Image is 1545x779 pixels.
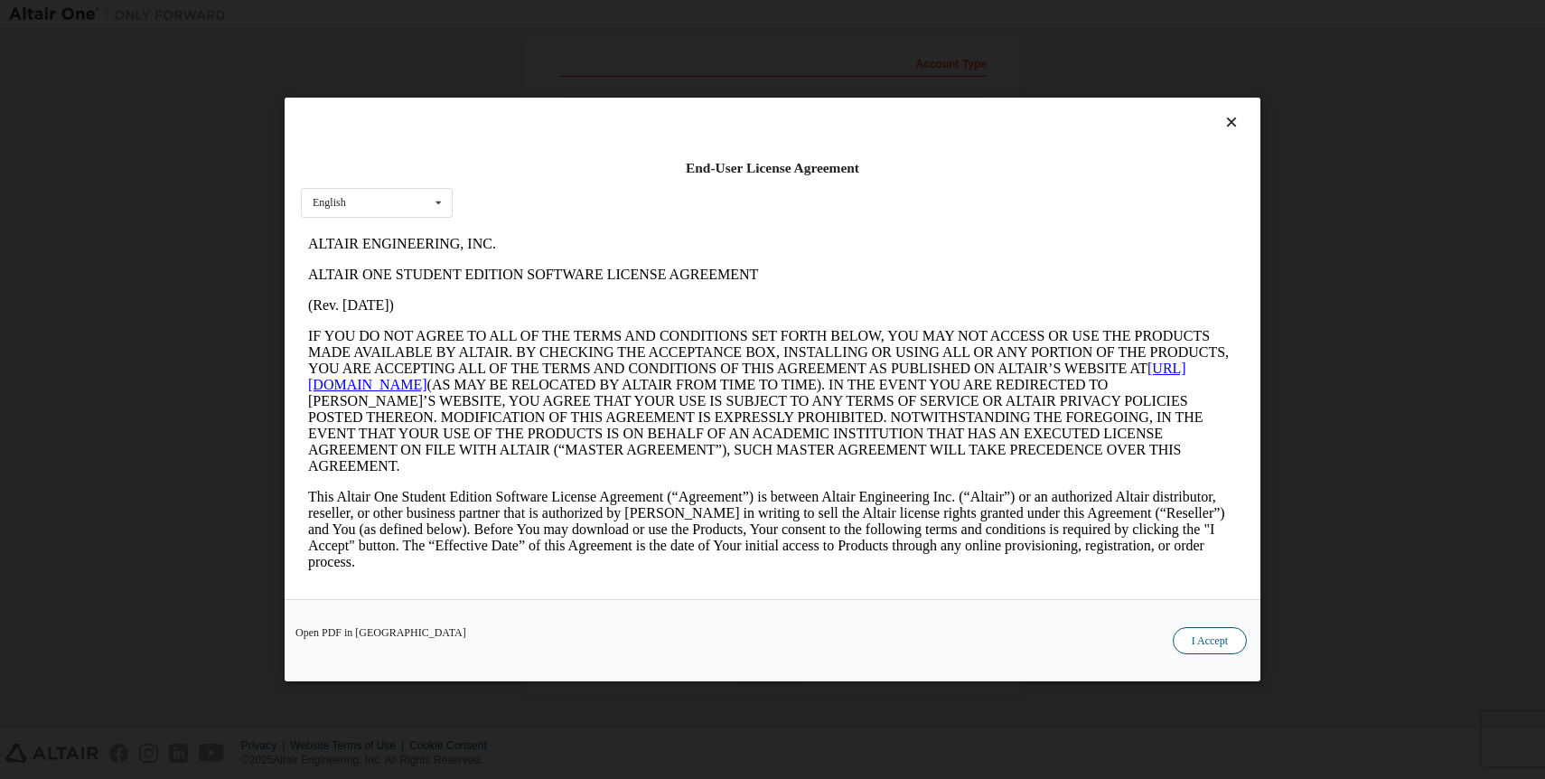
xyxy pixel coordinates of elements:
p: ALTAIR ENGINEERING, INC. [7,7,936,23]
a: [URL][DOMAIN_NAME] [7,132,885,164]
p: (Rev. [DATE]) [7,69,936,85]
div: English [313,197,346,208]
div: End-User License Agreement [301,159,1244,177]
p: ALTAIR ONE STUDENT EDITION SOFTWARE LICENSE AGREEMENT [7,38,936,54]
p: This Altair One Student Edition Software License Agreement (“Agreement”) is between Altair Engine... [7,260,936,342]
button: I Accept [1173,627,1247,654]
a: Open PDF in [GEOGRAPHIC_DATA] [295,627,466,638]
p: IF YOU DO NOT AGREE TO ALL OF THE TERMS AND CONDITIONS SET FORTH BELOW, YOU MAY NOT ACCESS OR USE... [7,99,936,246]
